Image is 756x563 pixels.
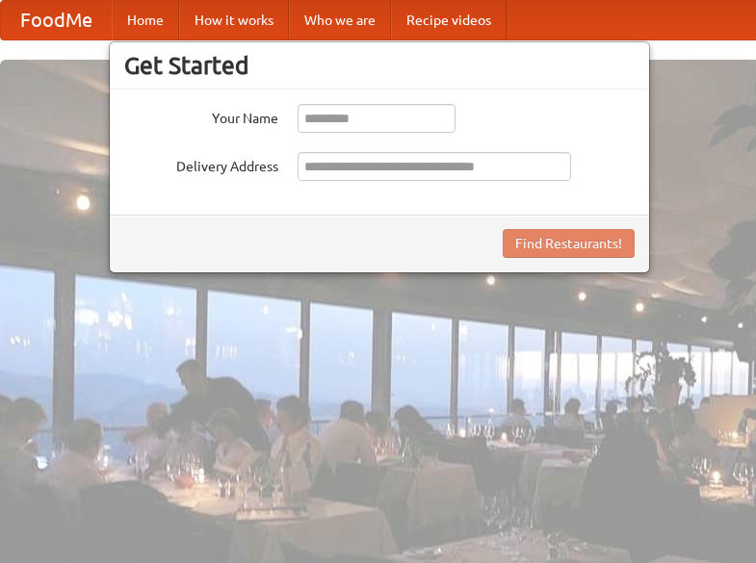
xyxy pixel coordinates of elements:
[391,1,507,39] a: Recipe videos
[1,1,112,39] a: FoodMe
[503,229,635,258] button: Find Restaurants!
[124,51,635,80] h3: Get Started
[112,1,179,39] a: Home
[179,1,289,39] a: How it works
[289,1,391,39] a: Who we are
[124,152,278,176] label: Delivery Address
[124,104,278,128] label: Your Name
